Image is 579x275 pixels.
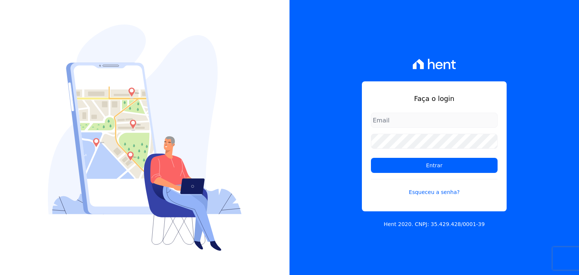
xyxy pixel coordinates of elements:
[48,24,242,251] img: Login
[384,220,485,228] p: Hent 2020. CNPJ: 35.429.428/0001-39
[371,179,498,196] a: Esqueceu a senha?
[371,113,498,128] input: Email
[371,158,498,173] input: Entrar
[371,93,498,104] h1: Faça o login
